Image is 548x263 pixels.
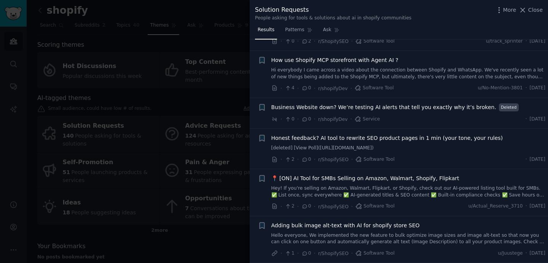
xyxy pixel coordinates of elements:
[271,145,546,152] a: [deleted] [View Poll]([URL][DOMAIN_NAME])
[478,85,523,92] span: u/No-Mention-3801
[297,84,299,92] span: ·
[301,203,311,210] span: 0
[528,6,543,14] span: Close
[526,116,527,123] span: ·
[468,203,523,210] span: u/Actual_Reserve_3710
[350,84,352,92] span: ·
[285,85,294,92] span: 4
[351,155,353,163] span: ·
[282,24,315,40] a: Patterns
[530,116,545,123] span: [DATE]
[280,115,282,123] span: ·
[314,84,315,92] span: ·
[297,155,299,163] span: ·
[280,249,282,257] span: ·
[258,27,274,33] span: Results
[519,6,543,14] button: Close
[318,39,349,44] span: r/ShopifySEO
[355,156,395,163] span: Software Tool
[280,155,282,163] span: ·
[318,204,349,209] span: r/ShopifySEO
[271,232,546,246] a: Hello everyone, We implemented the new feature to bulk optimize image sizes and image alt-text so...
[503,6,516,14] span: More
[314,155,315,163] span: ·
[280,37,282,45] span: ·
[318,157,349,162] span: r/ShopifySEO
[271,56,398,64] a: How use Shopify MCP storefront with Agent AI ?
[355,203,395,210] span: Software Tool
[297,249,299,257] span: ·
[255,24,277,40] a: Results
[297,203,299,211] span: ·
[301,156,311,163] span: 0
[526,156,527,163] span: ·
[271,222,420,230] a: Adding bulk image alt-text with AI for shopify store SEO
[351,37,353,45] span: ·
[301,116,311,123] span: 0
[297,115,299,123] span: ·
[526,38,527,45] span: ·
[495,6,516,14] button: More
[271,174,459,182] a: 📍 [ON] AI Tool for SMBs Selling on Amazon, Walmart, Shopify, Flipkart
[355,38,395,45] span: Software Tool
[271,67,546,80] a: Hi everybody I came across a video about the connection between Shopify and WhatsApp. We've recen...
[318,117,348,122] span: r/shopifyDev
[285,250,294,257] span: 1
[526,203,527,210] span: ·
[285,116,294,123] span: 0
[314,37,315,45] span: ·
[486,38,523,45] span: u/track_sprinter
[318,251,349,256] span: r/ShopifySEO
[355,250,395,257] span: Software Tool
[526,250,527,257] span: ·
[530,250,545,257] span: [DATE]
[318,86,348,91] span: r/shopifyDev
[499,103,519,111] span: Deleted
[280,84,282,92] span: ·
[285,156,294,163] span: 2
[314,249,315,257] span: ·
[285,203,294,210] span: 2
[526,85,527,92] span: ·
[314,203,315,211] span: ·
[280,203,282,211] span: ·
[301,38,311,45] span: 2
[350,115,352,123] span: ·
[271,103,496,111] a: Business Website down? We’re testing AI alerts that tell you exactly why it’s broken.
[530,85,545,92] span: [DATE]
[285,38,294,45] span: 0
[320,24,342,40] a: Ask
[530,38,545,45] span: [DATE]
[351,203,353,211] span: ·
[323,27,331,33] span: Ask
[355,85,394,92] span: Software Tool
[530,156,545,163] span: [DATE]
[255,5,411,15] div: Solution Requests
[355,116,380,123] span: Service
[297,37,299,45] span: ·
[271,134,503,142] a: Honest feedback? AI tool to rewrite SEO product pages in 1 min (your tone, your rules)
[301,250,311,257] span: 0
[255,15,411,22] div: People asking for tools & solutions about ai in shopify communities
[285,27,304,33] span: Patterns
[351,249,353,257] span: ·
[271,185,546,198] a: Hey! If you're selling on Amazon, Walmart, Flipkart, or Shopify, check out our AI-powered listing...
[314,115,315,123] span: ·
[498,250,523,257] span: u/Juustege
[530,203,545,210] span: [DATE]
[301,85,311,92] span: 0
